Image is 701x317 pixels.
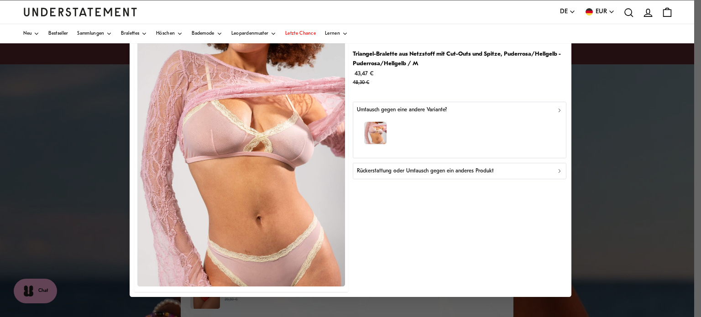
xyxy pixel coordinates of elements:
font: DE [560,8,568,15]
a: Understatement Homepage [23,8,137,16]
a: Bralettes [121,24,147,43]
font: Triangel-Bralette aus Netzstoff mit Cut-Outs und Spitze, Puderrosa/Hellgelb - Puderrosa/Hellgelb / M [353,51,561,67]
font: Höschen [156,31,175,36]
button: DE [560,7,575,17]
a: Letzte Chance [285,24,316,43]
font: Letzte Chance [285,31,316,36]
a: Bestseller [48,24,68,43]
a: Neu [23,24,40,43]
button: Rückerstattung oder Umtausch gegen ein anderes Produkt [353,163,566,179]
a: Sammlungen [77,24,112,43]
font: Lernen [325,31,340,36]
font: Umtausch gegen eine andere Variante? [357,107,447,113]
font: Bestseller [48,31,68,36]
font: Neu [23,31,32,36]
img: Modellname=Laure|Modellgröße=L [364,122,387,144]
a: Höschen [156,24,183,43]
a: Leopardenmuster [231,24,277,43]
font: 48,30 € [353,80,369,85]
button: Umtausch gegen eine andere Variante?Modellname=Laure|Modellgröße=L [353,102,566,158]
font: Bralettes [121,31,139,36]
font: Bademode [192,31,214,36]
font: EUR [596,8,607,15]
button: EUR [585,7,615,17]
a: Lernen [325,24,348,43]
img: PMLT-BRA-016-34.jpg [137,28,345,286]
font: Sammlungen [77,31,104,36]
a: Bademode [192,24,222,43]
font: Leopardenmuster [231,31,269,36]
font: 43,47 € [355,71,374,77]
font: Rückerstattung oder Umtausch gegen ein anderes Produkt [357,168,494,174]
